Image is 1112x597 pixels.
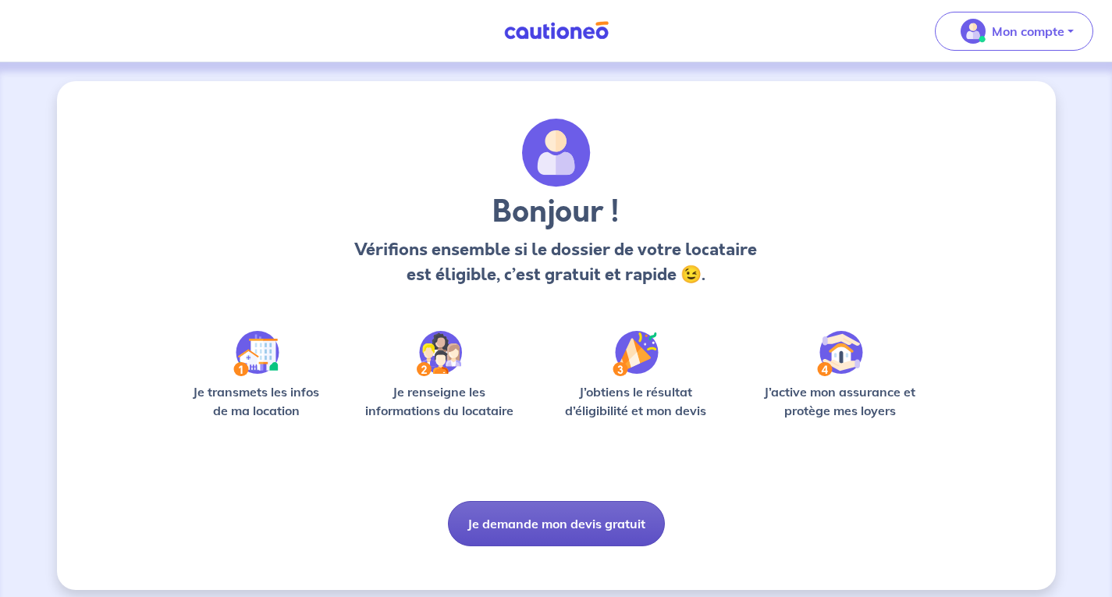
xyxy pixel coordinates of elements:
img: archivate [522,119,591,187]
img: /static/f3e743aab9439237c3e2196e4328bba9/Step-3.svg [613,331,659,376]
button: Je demande mon devis gratuit [448,501,665,546]
img: /static/90a569abe86eec82015bcaae536bd8e6/Step-1.svg [233,331,279,376]
p: J’active mon assurance et protège mes loyers [749,382,931,420]
p: Mon compte [992,22,1064,41]
button: illu_account_valid_menu.svgMon compte [935,12,1093,51]
p: Je transmets les infos de ma location [182,382,331,420]
img: Cautioneo [498,21,615,41]
img: /static/bfff1cf634d835d9112899e6a3df1a5d/Step-4.svg [817,331,863,376]
p: J’obtiens le résultat d’éligibilité et mon devis [548,382,724,420]
p: Je renseigne les informations du locataire [356,382,524,420]
h3: Bonjour ! [350,194,762,231]
p: Vérifions ensemble si le dossier de votre locataire est éligible, c’est gratuit et rapide 😉. [350,237,762,287]
img: /static/c0a346edaed446bb123850d2d04ad552/Step-2.svg [417,331,462,376]
img: illu_account_valid_menu.svg [961,19,986,44]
